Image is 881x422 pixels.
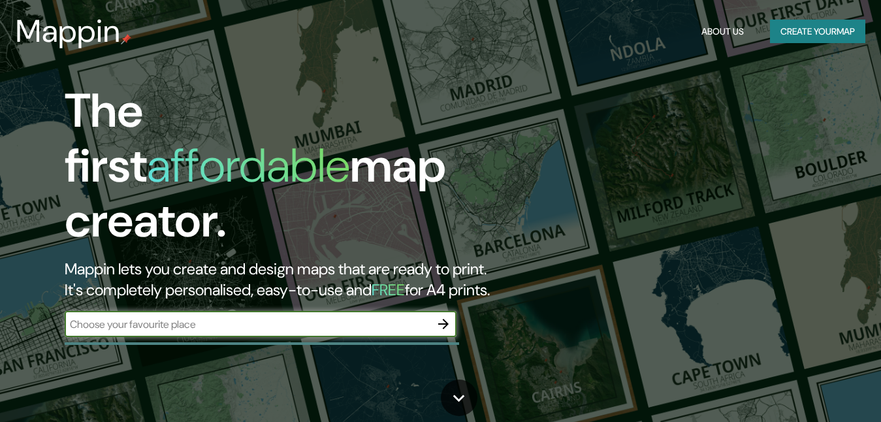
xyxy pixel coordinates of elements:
[147,135,350,196] h1: affordable
[696,20,749,44] button: About Us
[770,20,865,44] button: Create yourmap
[121,34,131,44] img: mappin-pin
[65,259,505,300] h2: Mappin lets you create and design maps that are ready to print. It's completely personalised, eas...
[65,317,430,332] input: Choose your favourite place
[372,280,405,300] h5: FREE
[16,13,121,50] h3: Mappin
[65,84,505,259] h1: The first map creator.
